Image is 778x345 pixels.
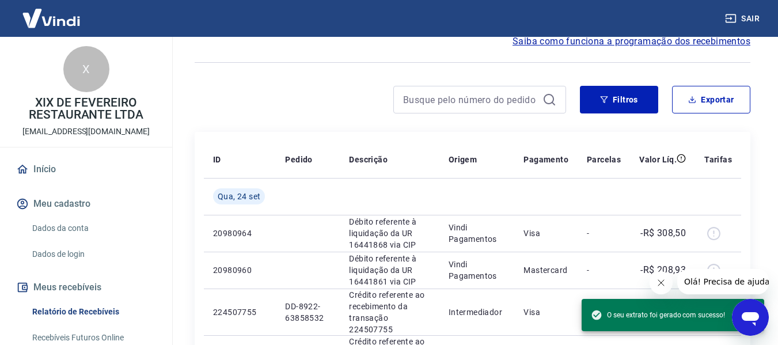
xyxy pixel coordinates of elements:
button: Meu cadastro [14,191,158,217]
p: XIX DE FEVEREIRO RESTAURANTE LTDA [9,97,163,121]
p: Descrição [349,154,388,165]
p: [EMAIL_ADDRESS][DOMAIN_NAME] [22,126,150,138]
button: Sair [723,8,764,29]
a: Relatório de Recebíveis [28,300,158,324]
p: Débito referente à liquidação da UR 16441868 via CIP [349,216,430,251]
p: Tarifas [704,154,732,165]
p: DD-8922-63858532 [285,301,331,324]
p: Origem [449,154,477,165]
input: Busque pelo número do pedido [403,91,538,108]
p: Valor Líq. [639,154,677,165]
p: 20980960 [213,264,267,276]
a: Dados de login [28,242,158,266]
p: Vindi Pagamentos [449,222,505,245]
div: X [63,46,109,92]
p: - [587,228,621,239]
p: Mastercard [523,264,568,276]
button: Meus recebíveis [14,275,158,300]
p: Visa [523,306,568,318]
iframe: Fechar mensagem [650,271,673,294]
p: -R$ 308,50 [640,226,686,240]
button: Exportar [672,86,750,113]
p: Visa [523,228,568,239]
p: ID [213,154,221,165]
p: Débito referente à liquidação da UR 16441861 via CIP [349,253,430,287]
span: Qua, 24 set [218,191,260,202]
span: O seu extrato foi gerado com sucesso! [591,309,725,321]
p: Pagamento [523,154,568,165]
span: Olá! Precisa de ajuda? [7,8,97,17]
img: Vindi [14,1,89,36]
iframe: Botão para abrir a janela de mensagens [732,299,769,336]
p: Intermediador [449,306,505,318]
p: Vindi Pagamentos [449,259,505,282]
p: - [587,264,621,276]
button: Filtros [580,86,658,113]
a: Início [14,157,158,182]
p: -R$ 208,93 [640,263,686,277]
p: 20980964 [213,228,267,239]
a: Dados da conta [28,217,158,240]
iframe: Mensagem da empresa [677,269,769,294]
p: 224507755 [213,306,267,318]
p: Parcelas [587,154,621,165]
p: Pedido [285,154,312,165]
p: Crédito referente ao recebimento da transação 224507755 [349,289,430,335]
a: Saiba como funciona a programação dos recebimentos [513,35,750,48]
